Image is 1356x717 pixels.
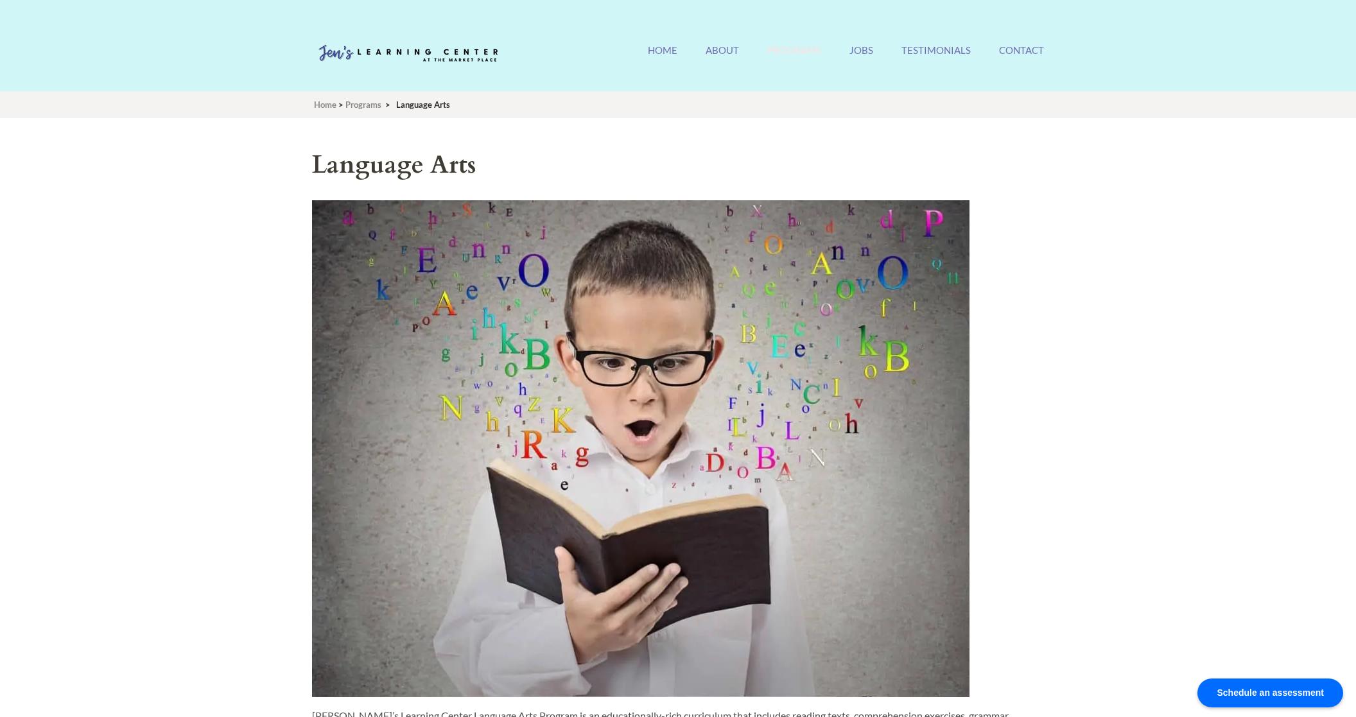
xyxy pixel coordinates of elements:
a: Home [648,44,677,72]
span: > [338,99,343,110]
a: Contact [999,44,1044,72]
h1: Language Arts [312,147,1025,184]
a: About [706,44,739,72]
a: Home [314,99,336,110]
div: Schedule an assessment [1197,678,1343,707]
a: Testimonials [901,44,971,72]
a: Programs [345,99,381,110]
span: > [385,99,390,110]
img: Jen's Learning Center Language Arts Program [312,200,969,697]
a: Programs [767,44,821,72]
img: Jen's Learning Center Logo Transparent [312,35,505,73]
a: Jobs [849,44,873,72]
